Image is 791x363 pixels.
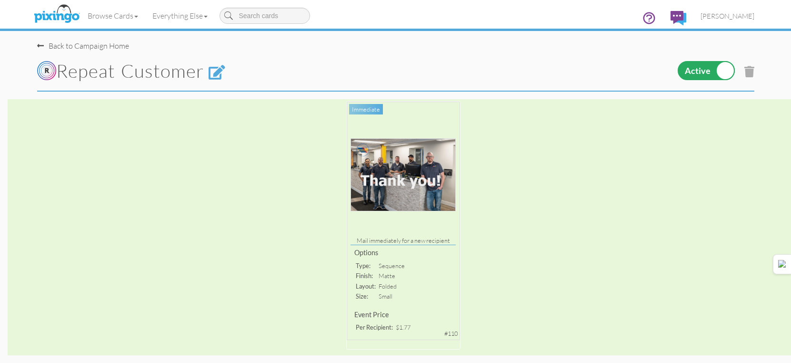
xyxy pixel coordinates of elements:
[220,8,310,24] input: Search cards
[671,11,686,25] img: comments.svg
[37,61,511,81] h1: Repeat customer
[37,41,129,52] div: Back to Campaign Home
[778,260,787,269] img: Detect Auto
[693,4,761,28] a: [PERSON_NAME]
[37,61,56,80] img: Rippll_circleswR.png
[145,4,215,28] a: Everything Else
[80,4,145,28] a: Browse Cards
[701,12,754,20] span: [PERSON_NAME]
[37,31,754,52] nav-back: Campaign Home
[31,2,82,26] img: pixingo logo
